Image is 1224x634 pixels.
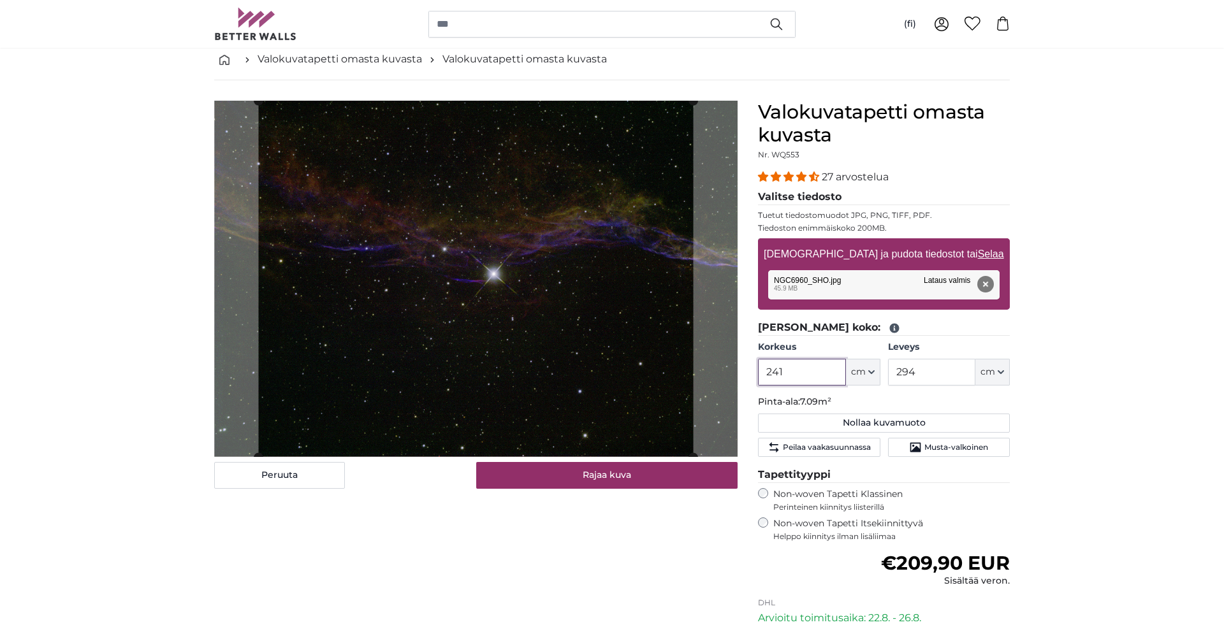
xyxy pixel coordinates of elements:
[851,366,866,378] span: cm
[758,189,1010,205] legend: Valitse tiedosto
[822,171,889,183] span: 27 arvostelua
[758,101,1010,147] h1: Valokuvatapetti omasta kuvasta
[758,610,1010,626] p: Arvioitu toimitusaika: 22.8. - 26.8.
[759,241,1009,267] label: [DEMOGRAPHIC_DATA] ja pudota tiedostot tai
[442,52,607,67] a: Valokuvatapetti omasta kuvasta
[214,462,345,489] button: Peruuta
[758,598,1010,608] p: DHL
[773,502,1010,512] span: Perinteinen kiinnitys liisterillä
[758,467,1010,483] legend: Tapettityyppi
[773,488,1010,512] label: Non-woven Tapetti Klassinen
[476,462,738,489] button: Rajaa kuva
[888,438,1010,457] button: Musta-valkoinen
[773,531,1010,542] span: Helppo kiinnitys ilman lisäliimaa
[773,517,1010,542] label: Non-woven Tapetti Itsekiinnittyvä
[881,575,1010,587] div: Sisältää veron.
[758,320,1010,336] legend: [PERSON_NAME] koko:
[758,171,822,183] span: 4.41 stars
[894,13,926,36] button: (fi)
[758,150,799,159] span: Nr. WQ553
[783,442,871,452] span: Peilaa vaakasuunnassa
[846,359,880,385] button: cm
[888,341,1010,354] label: Leveys
[975,359,1010,385] button: cm
[214,39,1010,80] nav: breadcrumbs
[980,366,995,378] span: cm
[800,396,831,407] span: 7.09m²
[758,223,1010,233] p: Tiedoston enimmäiskoko 200MB.
[758,210,1010,220] p: Tuetut tiedostomuodot JPG, PNG, TIFF, PDF.
[214,8,297,40] img: Betterwalls
[758,396,1010,408] p: Pinta-ala:
[758,438,880,457] button: Peilaa vaakasuunnassa
[758,414,1010,433] button: Nollaa kuvamuoto
[881,551,1010,575] span: €209,90 EUR
[758,341,880,354] label: Korkeus
[258,52,422,67] a: Valokuvatapetti omasta kuvasta
[924,442,988,452] span: Musta-valkoinen
[978,249,1004,259] u: Selaa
